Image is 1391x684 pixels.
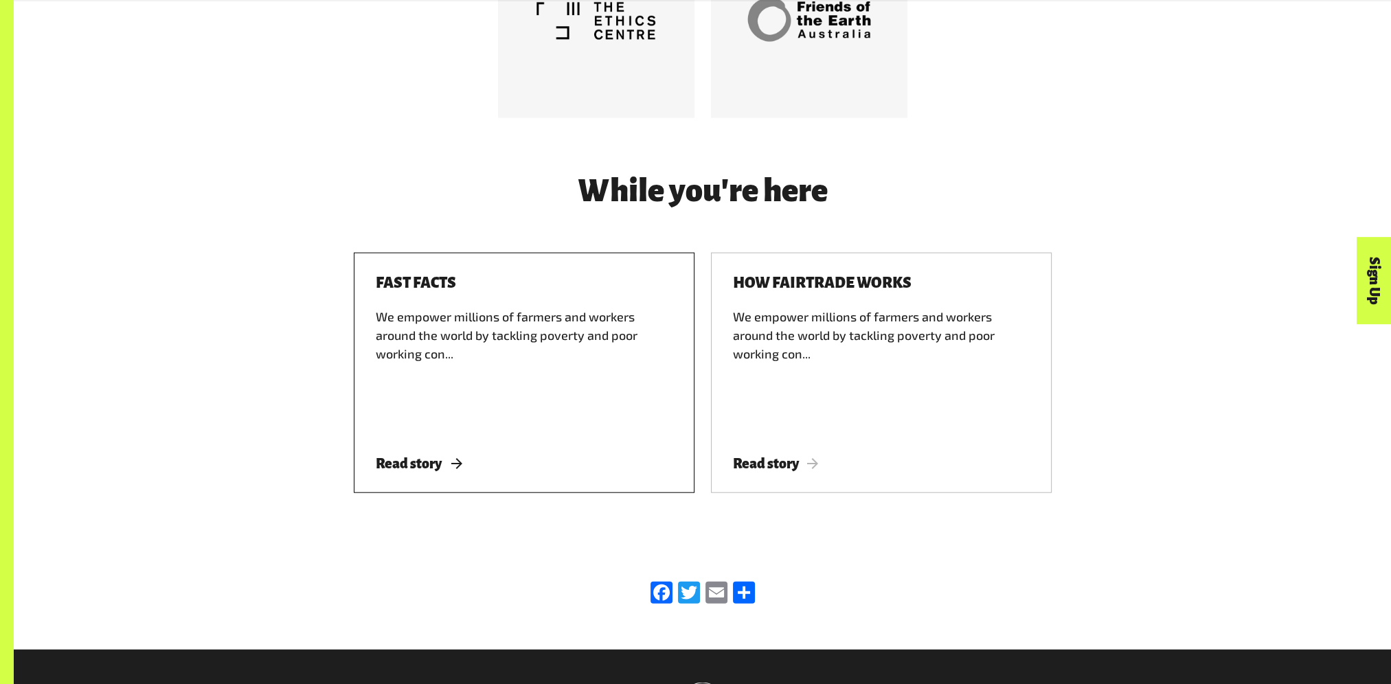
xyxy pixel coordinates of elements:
a: Email [703,582,730,606]
a: How Fairtrade works We empower millions of farmers and workers around the world by tackling pover... [711,253,1052,493]
a: Twitter [675,582,703,606]
div: We empower millions of farmers and workers around the world by tackling poverty and poor working ... [733,308,1030,431]
span: Read story [376,456,462,471]
h3: How Fairtrade works [733,275,912,291]
a: Share [730,582,758,606]
h4: While you're here [497,174,909,208]
span: Read story [733,456,819,471]
div: We empower millions of farmers and workers around the world by tackling poverty and poor working ... [376,308,672,431]
h3: Fast facts [376,275,456,291]
a: Fast facts We empower millions of farmers and workers around the world by tackling poverty and po... [354,253,694,493]
a: Facebook [648,582,675,606]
